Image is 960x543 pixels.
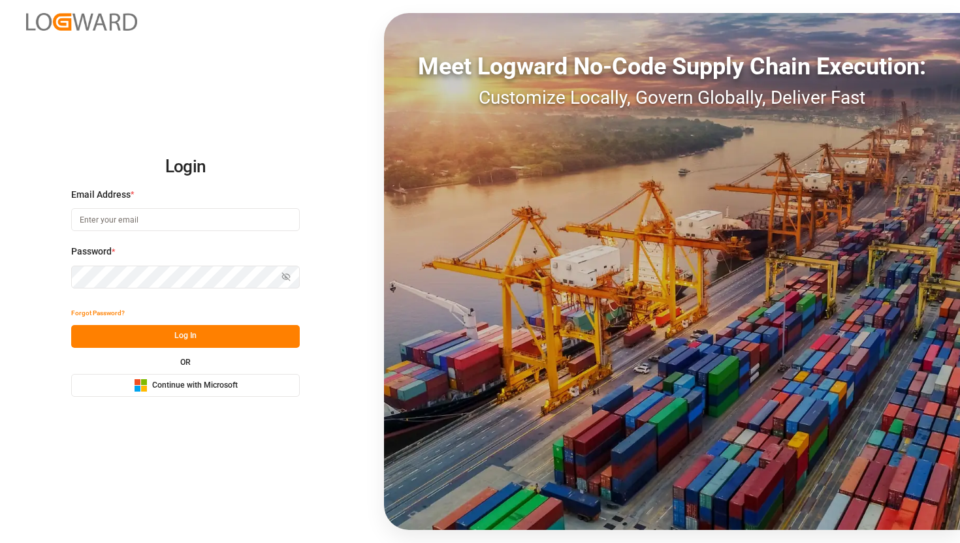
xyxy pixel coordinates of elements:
[384,49,960,84] div: Meet Logward No-Code Supply Chain Execution:
[384,84,960,112] div: Customize Locally, Govern Globally, Deliver Fast
[152,380,238,392] span: Continue with Microsoft
[71,325,300,348] button: Log In
[71,208,300,231] input: Enter your email
[26,13,137,31] img: Logward_new_orange.png
[71,245,112,258] span: Password
[71,188,131,202] span: Email Address
[71,146,300,188] h2: Login
[71,302,125,325] button: Forgot Password?
[180,358,191,366] small: OR
[71,374,300,397] button: Continue with Microsoft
